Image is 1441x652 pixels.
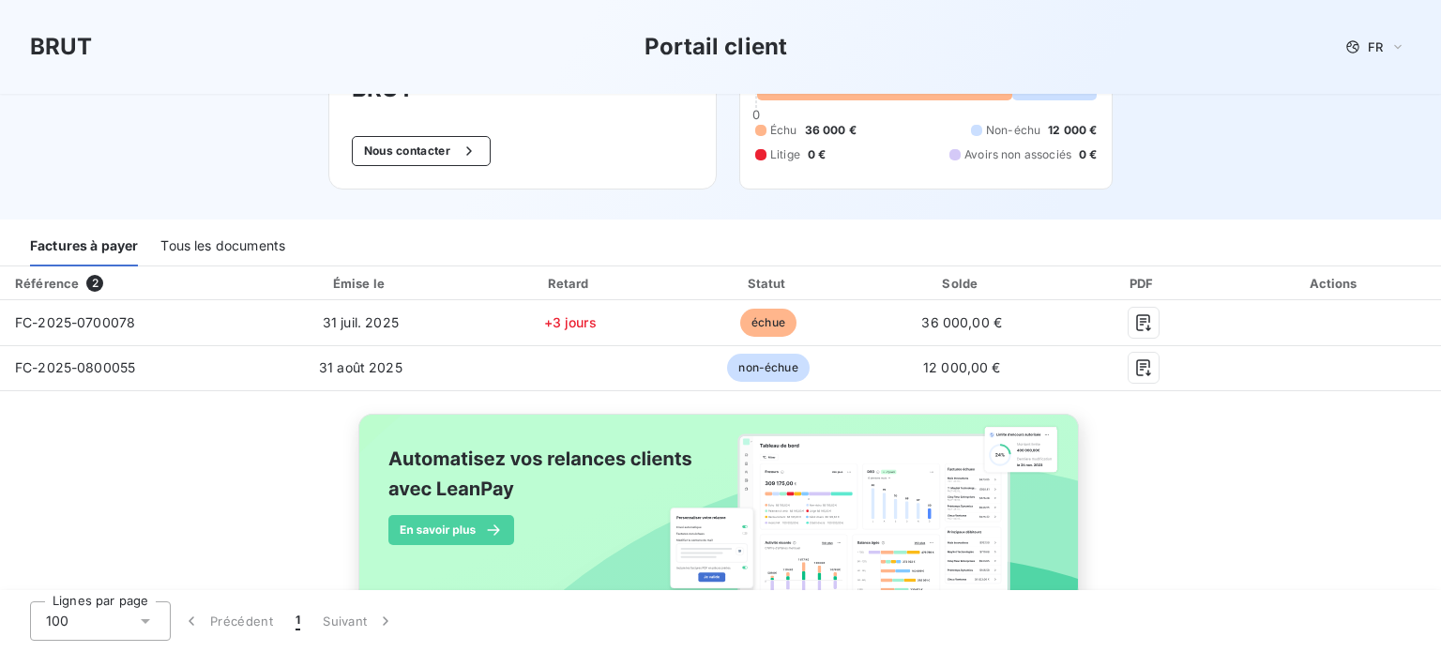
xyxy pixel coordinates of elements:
span: +3 jours [544,314,597,330]
div: Retard [474,274,667,293]
span: 100 [46,612,68,630]
button: Nous contacter [352,136,491,166]
h3: BRUT [30,30,93,64]
span: 0 € [1079,146,1097,163]
span: 1 [296,612,300,630]
span: 12 000 € [1048,122,1097,139]
div: PDF [1061,274,1225,293]
span: 31 août 2025 [319,359,402,375]
span: 12 000,00 € [923,359,1001,375]
span: 2 [86,275,103,292]
button: Précédent [171,601,284,641]
button: 1 [284,601,311,641]
div: Statut [675,274,863,293]
img: banner [341,402,1100,633]
div: Référence [15,276,79,291]
div: Émise le [255,274,466,293]
span: FC-2025-0700078 [15,314,135,330]
span: FR [1368,39,1383,54]
span: non-échue [727,354,809,382]
div: Tous les documents [160,227,285,266]
button: Suivant [311,601,406,641]
span: 0 [752,107,760,122]
div: Factures à payer [30,227,138,266]
span: échue [740,309,796,337]
span: Avoirs non associés [964,146,1071,163]
span: 36 000,00 € [921,314,1002,330]
span: 31 juil. 2025 [323,314,399,330]
div: Actions [1233,274,1437,293]
span: 0 € [808,146,826,163]
span: Non-échu [986,122,1040,139]
span: Litige [770,146,800,163]
h3: Portail client [645,30,787,64]
span: FC-2025-0800055 [15,359,135,375]
div: Solde [870,274,1054,293]
span: 36 000 € [805,122,857,139]
span: Échu [770,122,797,139]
